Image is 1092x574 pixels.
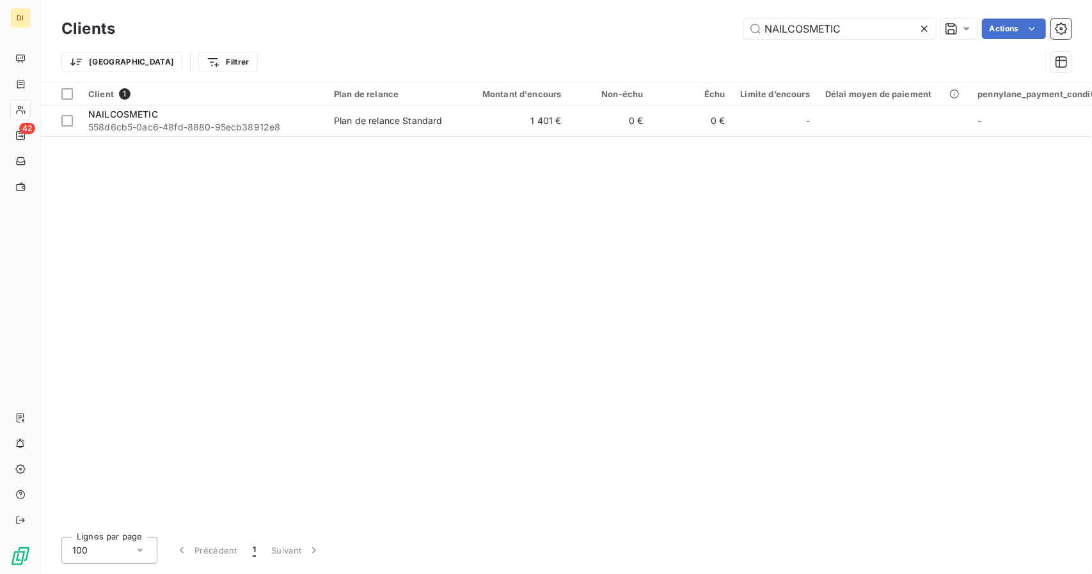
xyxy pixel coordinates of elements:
[10,8,31,28] div: DI
[651,105,733,136] td: 0 €
[577,89,644,99] div: Non-échu
[659,89,725,99] div: Échu
[467,89,562,99] div: Montant d'encours
[88,109,158,120] span: NAILCOSMETIC
[825,89,962,99] div: Délai moyen de paiement
[569,105,651,136] td: 0 €
[334,114,443,127] div: Plan de relance Standard
[806,114,810,127] span: -
[88,121,319,134] span: 558d6cb5-0ac6-48fd-8880-95ecb38912e8
[168,537,245,564] button: Précédent
[61,52,182,72] button: [GEOGRAPHIC_DATA]
[245,537,264,564] button: 1
[253,544,256,557] span: 1
[334,89,452,99] div: Plan de relance
[977,115,981,126] span: -
[1048,531,1079,561] iframe: Intercom live chat
[19,123,35,134] span: 42
[264,537,328,564] button: Suivant
[10,546,31,566] img: Logo LeanPay
[744,19,936,39] input: Rechercher
[198,52,257,72] button: Filtrer
[459,105,569,136] td: 1 401 €
[61,17,115,40] h3: Clients
[982,19,1046,39] button: Actions
[88,89,114,99] span: Client
[72,544,88,557] span: 100
[119,88,131,100] span: 1
[741,89,810,99] div: Limite d’encours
